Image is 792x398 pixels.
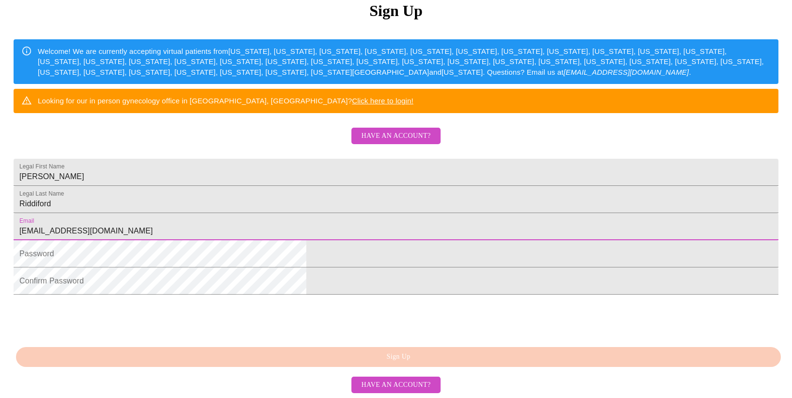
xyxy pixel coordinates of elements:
button: Have an account? [351,128,440,145]
a: Have an account? [349,138,443,147]
div: Looking for our in person gynecology office in [GEOGRAPHIC_DATA], [GEOGRAPHIC_DATA]? [38,92,413,110]
span: Have an account? [361,130,430,142]
a: Have an account? [349,380,443,388]
span: Have an account? [361,379,430,391]
em: [EMAIL_ADDRESS][DOMAIN_NAME] [564,68,689,76]
h3: Sign Up [14,2,778,20]
div: Welcome! We are currently accepting virtual patients from [US_STATE], [US_STATE], [US_STATE], [US... [38,42,771,81]
button: Have an account? [351,377,440,394]
a: Click here to login! [352,97,413,105]
iframe: reCAPTCHA [14,299,161,337]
